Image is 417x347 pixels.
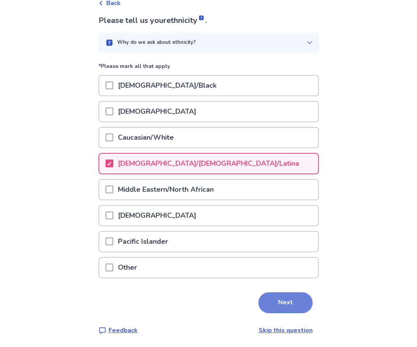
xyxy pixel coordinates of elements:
[113,232,173,252] p: Pacific Islander
[166,15,205,26] span: ethnicity
[113,258,142,278] p: Other
[117,39,196,47] p: Why do we ask about ethnicity?
[113,206,201,226] p: [DEMOGRAPHIC_DATA]
[99,62,319,75] p: *Please mark all that apply
[113,128,178,147] p: Caucasian/White
[259,326,313,335] a: Skip this question
[258,292,313,313] button: Next
[113,102,201,121] p: [DEMOGRAPHIC_DATA]
[113,76,221,95] p: [DEMOGRAPHIC_DATA]/Black
[109,326,138,335] p: Feedback
[99,15,319,26] p: Please tell us your .
[113,154,304,173] p: [DEMOGRAPHIC_DATA]/[DEMOGRAPHIC_DATA]/Latina
[113,180,218,200] p: Middle Eastern/North African
[99,326,138,335] a: Feedback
